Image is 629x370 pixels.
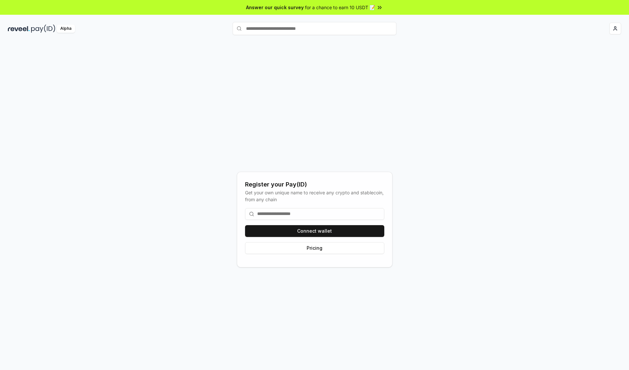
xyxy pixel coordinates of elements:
img: pay_id [31,25,55,33]
button: Connect wallet [245,225,384,237]
div: Register your Pay(ID) [245,180,384,189]
span: for a chance to earn 10 USDT 📝 [305,4,375,11]
span: Answer our quick survey [246,4,304,11]
div: Get your own unique name to receive any crypto and stablecoin, from any chain [245,189,384,203]
button: Pricing [245,242,384,254]
img: reveel_dark [8,25,30,33]
div: Alpha [57,25,75,33]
